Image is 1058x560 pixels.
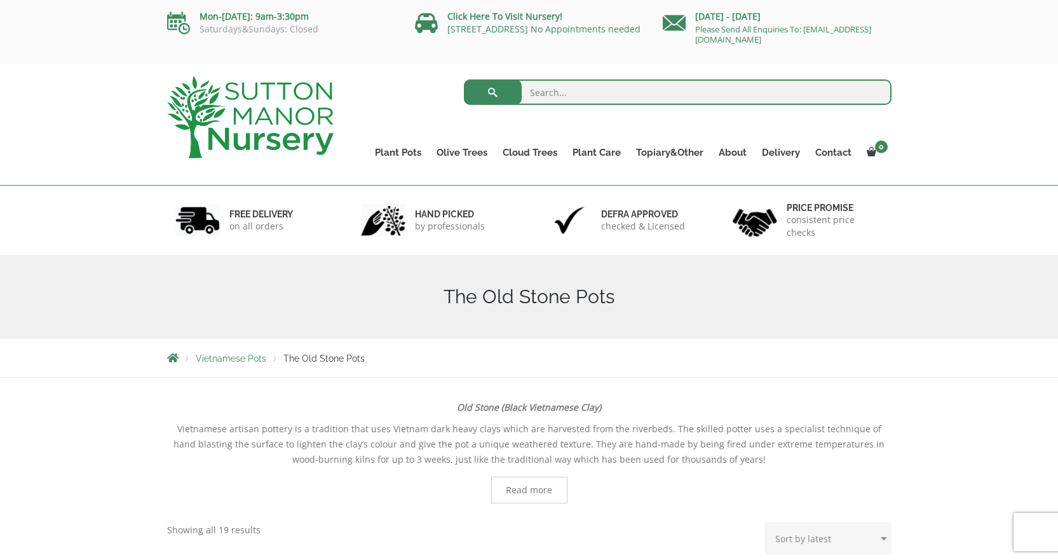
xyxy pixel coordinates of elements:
[167,522,261,538] p: Showing all 19 results
[711,144,754,161] a: About
[464,79,892,105] input: Search...
[787,202,883,214] h6: Price promise
[415,208,485,220] h6: hand picked
[663,9,892,24] p: [DATE] - [DATE]
[601,220,685,233] p: checked & Licensed
[447,10,562,22] a: Click Here To Visit Nursery!
[167,353,892,363] nav: Breadcrumbs
[167,421,892,467] p: Vietnamese artisan pottery is a tradition that uses Vietnam dark heavy clays which are harvested ...
[367,144,429,161] a: Plant Pots
[695,24,871,45] a: Please Send All Enquiries To: [EMAIL_ADDRESS][DOMAIN_NAME]
[429,144,495,161] a: Olive Trees
[859,144,892,161] a: 0
[875,140,888,153] span: 0
[733,201,777,240] img: 4.jpg
[196,353,266,364] a: Vietnamese Pots
[283,353,365,364] span: The Old Stone Pots
[808,144,859,161] a: Contact
[495,144,565,161] a: Cloud Trees
[506,486,552,495] span: Read more
[415,220,485,233] p: by professionals
[601,208,685,220] h6: Defra approved
[167,285,892,308] h1: The Old Stone Pots
[787,214,883,239] p: consistent price checks
[447,23,641,35] a: [STREET_ADDRESS] No Appointments needed
[628,144,711,161] a: Topiary&Other
[167,24,396,34] p: Saturdays&Sundays: Closed
[167,9,396,24] p: Mon-[DATE]: 9am-3:30pm
[229,220,293,233] p: on all orders
[765,522,892,554] select: Shop order
[754,144,808,161] a: Delivery
[167,76,334,158] img: logo
[361,204,405,236] img: 2.jpg
[175,204,220,236] img: 1.jpg
[565,144,628,161] a: Plant Care
[547,204,592,236] img: 3.jpg
[229,208,293,220] h6: FREE DELIVERY
[457,401,601,413] strong: Old Stone (Black Vietnamese Clay)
